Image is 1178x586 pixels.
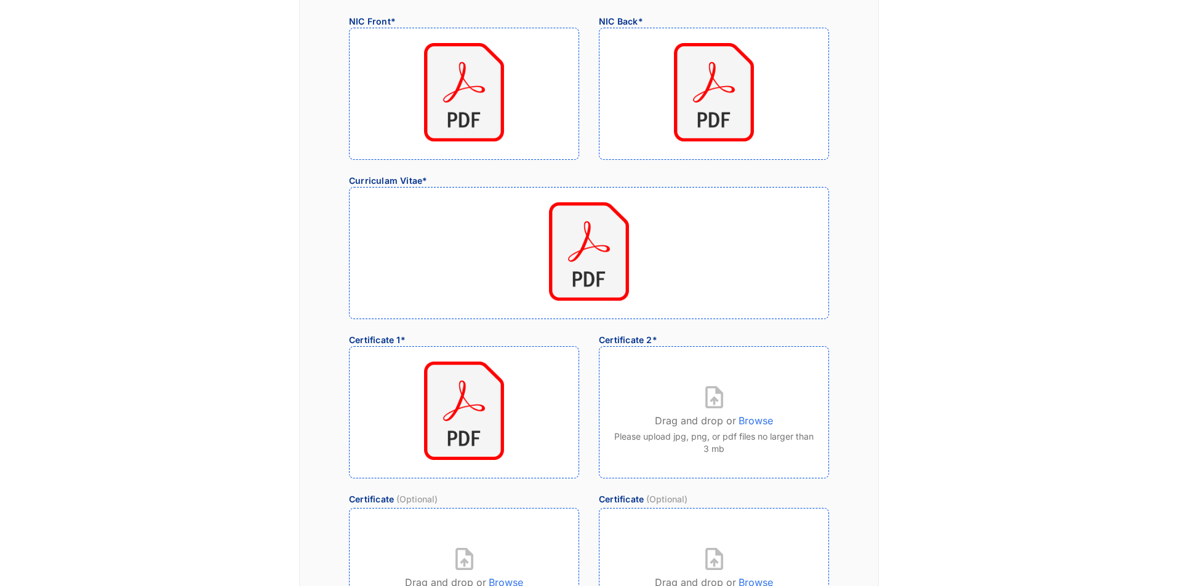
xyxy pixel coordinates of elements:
[549,202,629,301] img: pdf-place-holder.aaf2e7cb27295664c6a4.png
[396,493,438,508] span: (Optional)
[349,493,394,508] p: Certificate
[349,15,396,28] p: NIC Front*
[703,386,725,408] img: upload-document.c55f2c9a325329e2f3efe4c3b22b4b69.svg
[599,334,657,346] p: Certificate 2*
[646,493,687,508] span: (Optional)
[349,334,406,346] p: Certificate 1*
[739,408,773,428] p: Browse
[614,428,814,455] p: Please upload jpg, png, or pdf files no larger than 3 mb
[655,408,736,428] p: Drag and drop or
[599,15,643,28] p: NIC Back*
[674,43,754,141] img: pdf-place-holder.aaf2e7cb27295664c6a4.png
[454,548,475,570] img: upload-document.c55f2c9a325329e2f3efe4c3b22b4b69.svg
[599,493,644,508] p: Certificate
[424,362,504,460] img: pdf-place-holder.aaf2e7cb27295664c6a4.png
[703,548,725,570] img: upload-document.c55f2c9a325329e2f3efe4c3b22b4b69.svg
[349,175,427,187] p: Curriculam Vitae*
[599,346,829,478] div: Drag and drop or BrowsePlease upload jpg, png, or pdf files no larger than 3 mb
[424,43,504,141] img: pdf-place-holder.aaf2e7cb27295664c6a4.png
